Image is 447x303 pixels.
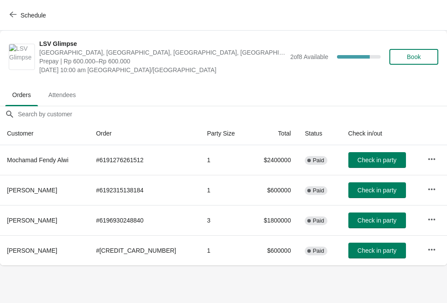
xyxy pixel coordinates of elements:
th: Party Size [200,122,249,145]
span: Prepay | Rp 600.000–Rp 600.000 [39,57,286,66]
button: Check in party [348,182,406,198]
button: Schedule [4,7,53,23]
td: 1 [200,235,249,265]
span: Paid [313,247,324,254]
th: Total [249,122,298,145]
span: [PERSON_NAME] [7,247,57,254]
span: Book [407,53,421,60]
td: $600000 [249,235,298,265]
th: Status [298,122,341,145]
button: Check in party [348,212,406,228]
span: [DATE] 10:00 am [GEOGRAPHIC_DATA]/[GEOGRAPHIC_DATA] [39,66,286,74]
button: Book [389,49,438,65]
td: 3 [200,205,249,235]
img: LSV Glimpse [9,44,34,70]
td: # 6192315138184 [89,175,200,205]
span: [PERSON_NAME] [7,217,57,224]
span: Paid [313,157,324,164]
span: Paid [313,187,324,194]
span: Schedule [21,12,46,19]
td: # 6191276261512 [89,145,200,175]
span: [GEOGRAPHIC_DATA], [GEOGRAPHIC_DATA], [GEOGRAPHIC_DATA], [GEOGRAPHIC_DATA], [GEOGRAPHIC_DATA] [39,48,286,57]
span: Check in party [358,217,396,224]
button: Check in party [348,243,406,258]
span: Mochamad Fendy Alwi [7,157,69,164]
th: Check in/out [341,122,420,145]
td: $1800000 [249,205,298,235]
span: LSV Glimpse [39,39,286,48]
span: Orders [5,87,38,103]
th: Order [89,122,200,145]
span: Check in party [358,247,396,254]
td: # 6196930248840 [89,205,200,235]
td: 1 [200,175,249,205]
span: Check in party [358,187,396,194]
td: $2400000 [249,145,298,175]
span: Attendees [41,87,83,103]
td: $600000 [249,175,298,205]
span: 2 of 8 Available [290,53,328,60]
td: 1 [200,145,249,175]
span: Check in party [358,157,396,164]
button: Check in party [348,152,406,168]
span: Paid [313,217,324,224]
input: Search by customer [17,106,447,122]
span: [PERSON_NAME] [7,187,57,194]
td: # [CREDIT_CARD_NUMBER] [89,235,200,265]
